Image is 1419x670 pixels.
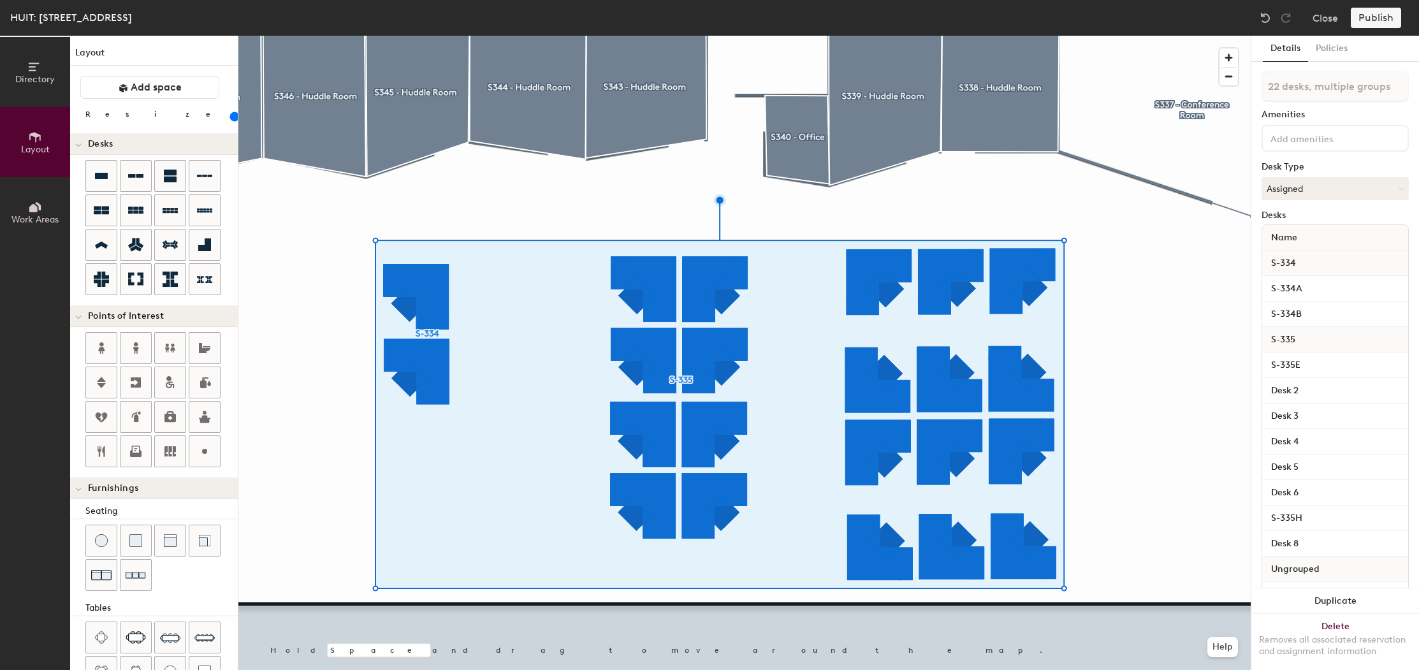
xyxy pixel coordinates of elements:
[1265,433,1406,451] input: Unnamed desk
[154,525,186,557] button: Couch (middle)
[126,565,146,585] img: Couch (x3)
[10,10,132,25] div: HUIT: [STREET_ADDRESS]
[1279,11,1292,24] img: Redo
[131,81,182,94] span: Add space
[1262,162,1409,172] div: Desk Type
[120,525,152,557] button: Cushion
[15,74,55,85] span: Directory
[1265,226,1304,249] span: Name
[85,622,117,653] button: Four seat table
[85,559,117,591] button: Couch (x2)
[154,622,186,653] button: Eight seat table
[194,627,215,648] img: Ten seat table
[189,525,221,557] button: Couch (corner)
[129,534,142,547] img: Cushion
[1265,535,1406,553] input: Unnamed desk
[198,534,211,547] img: Couch (corner)
[88,311,164,321] span: Points of Interest
[164,534,177,547] img: Couch (middle)
[88,483,138,493] span: Furnishings
[1262,110,1409,120] div: Amenities
[1262,210,1286,221] div: Desks
[88,139,113,149] span: Desks
[91,565,112,585] img: Couch (x2)
[11,214,59,225] span: Work Areas
[1265,407,1406,425] input: Unnamed desk
[1265,305,1406,323] input: Unnamed desk
[1265,252,1302,275] span: S-334
[1265,328,1302,351] span: S-335
[1265,280,1406,298] input: Unnamed desk
[70,46,238,66] h1: Layout
[95,534,108,547] img: Stool
[1251,614,1419,670] button: DeleteRemoves all associated reservation and assignment information
[1265,382,1406,400] input: Unnamed desk
[1251,588,1419,614] button: Duplicate
[1313,8,1338,28] button: Close
[85,601,238,615] div: Tables
[160,627,180,648] img: Eight seat table
[126,631,146,644] img: Six seat table
[120,622,152,653] button: Six seat table
[1265,356,1406,374] input: Unnamed desk
[80,76,219,99] button: Add space
[85,504,238,518] div: Seating
[189,622,221,653] button: Ten seat table
[1265,484,1406,502] input: Unnamed desk
[1265,458,1406,476] input: Unnamed desk
[120,559,152,591] button: Couch (x3)
[85,525,117,557] button: Stool
[1259,11,1272,24] img: Undo
[21,144,50,155] span: Layout
[1263,36,1308,62] button: Details
[85,109,226,119] div: Resize
[1207,637,1238,657] button: Help
[1308,36,1355,62] button: Policies
[1265,586,1406,604] input: Unnamed desk
[1265,558,1326,581] span: Ungrouped
[1265,509,1406,527] input: Unnamed desk
[95,631,108,644] img: Four seat table
[1268,130,1383,145] input: Add amenities
[1259,634,1411,657] div: Removes all associated reservation and assignment information
[1262,177,1409,200] button: Assigned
